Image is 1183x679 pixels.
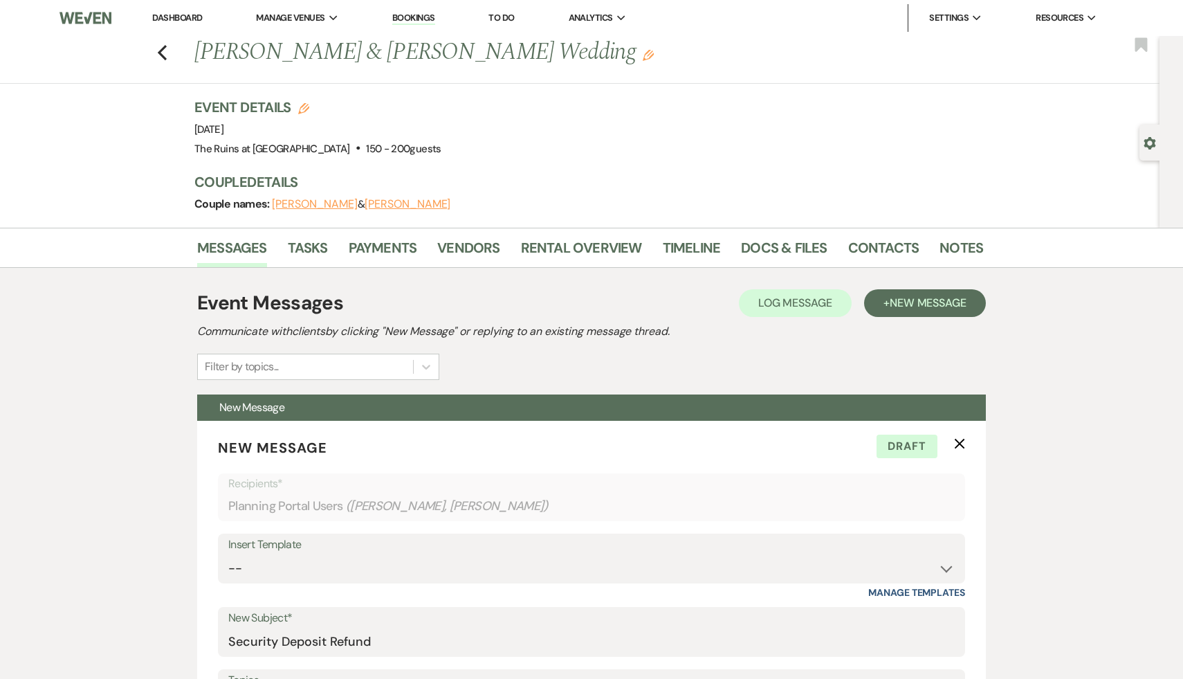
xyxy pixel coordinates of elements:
[643,48,654,61] button: Edit
[741,237,827,267] a: Docs & Files
[1144,136,1156,149] button: Open lead details
[288,237,328,267] a: Tasks
[488,12,514,24] a: To Do
[152,12,202,24] a: Dashboard
[194,98,441,117] h3: Event Details
[349,237,417,267] a: Payments
[59,3,112,33] img: Weven Logo
[569,11,613,25] span: Analytics
[848,237,919,267] a: Contacts
[929,11,969,25] span: Settings
[194,123,223,136] span: [DATE]
[272,197,450,211] span: &
[197,289,343,318] h1: Event Messages
[256,11,324,25] span: Manage Venues
[194,142,350,156] span: The Ruins at [GEOGRAPHIC_DATA]
[272,199,358,210] button: [PERSON_NAME]
[194,36,814,69] h1: [PERSON_NAME] & [PERSON_NAME] Wedding
[758,296,832,310] span: Log Message
[864,289,986,317] button: +New Message
[739,289,852,317] button: Log Message
[366,142,441,156] span: 150 - 200 guests
[521,237,642,267] a: Rental Overview
[218,439,327,457] span: New Message
[365,199,450,210] button: [PERSON_NAME]
[392,12,435,25] a: Bookings
[663,237,721,267] a: Timeline
[197,323,986,340] h2: Communicate with clients by clicking "New Message" or replying to an existing message thread.
[219,400,284,415] span: New Message
[939,237,983,267] a: Notes
[228,608,955,628] label: New Subject*
[228,535,955,555] div: Insert Template
[1036,11,1083,25] span: Resources
[194,172,969,192] h3: Couple Details
[228,493,955,520] div: Planning Portal Users
[205,359,279,375] div: Filter by topics...
[868,586,965,599] a: Manage Templates
[228,475,955,493] p: Recipients*
[890,296,966,310] span: New Message
[346,497,549,516] span: ( [PERSON_NAME], [PERSON_NAME] )
[437,237,499,267] a: Vendors
[877,435,937,458] span: Draft
[197,237,267,267] a: Messages
[194,197,272,211] span: Couple names:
